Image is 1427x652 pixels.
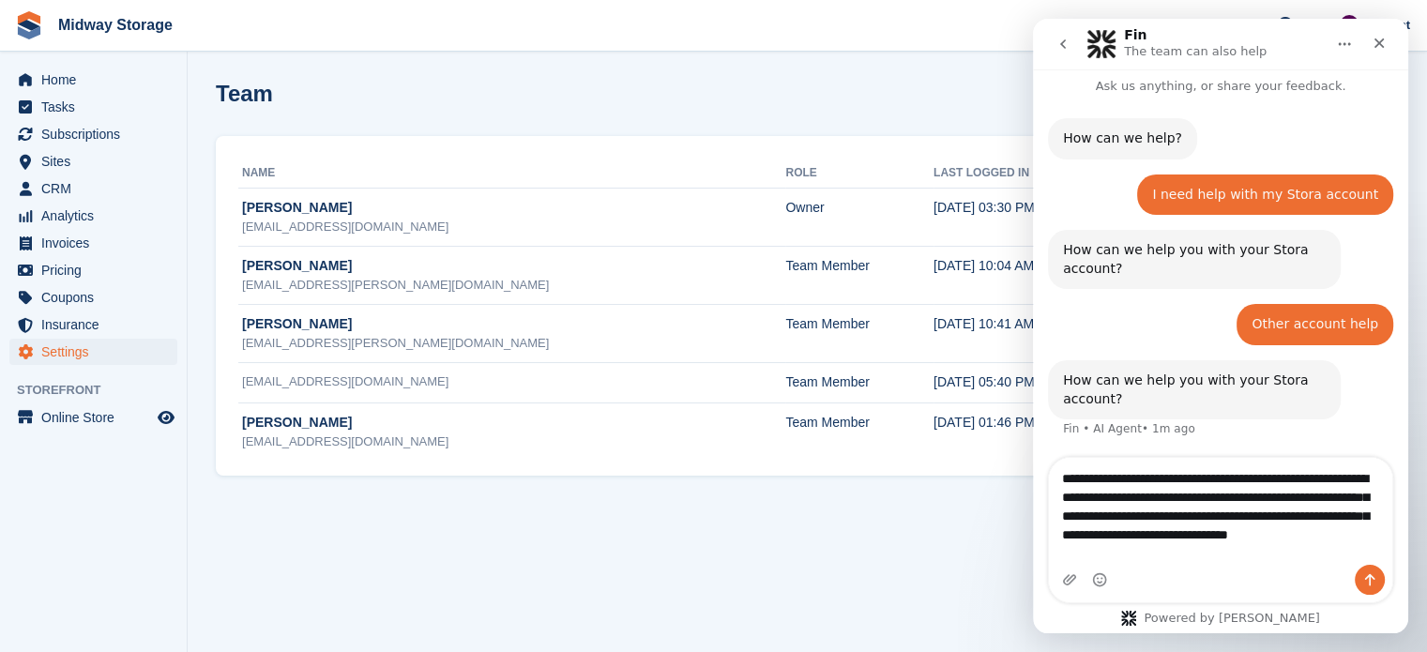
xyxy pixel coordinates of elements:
div: [PERSON_NAME] [242,314,785,334]
div: [EMAIL_ADDRESS][DOMAIN_NAME] [242,372,785,391]
th: Last logged in [934,159,1112,189]
td: Owner [785,189,934,247]
div: [EMAIL_ADDRESS][PERSON_NAME][DOMAIN_NAME] [242,276,785,295]
span: Pricing [41,257,154,283]
span: Sites [41,148,154,174]
span: Subscriptions [41,121,154,147]
span: Analytics [41,203,154,229]
td: [DATE] 10:41 AM [934,305,1112,363]
a: menu [9,257,177,283]
div: [PERSON_NAME] [242,198,785,218]
div: [EMAIL_ADDRESS][PERSON_NAME][DOMAIN_NAME] [242,334,785,353]
a: Midway Storage [51,9,180,40]
span: Coupons [41,284,154,311]
span: Settings [41,339,154,365]
span: Online Store [41,404,154,431]
a: Preview store [155,406,177,429]
th: Name [238,159,785,189]
td: [DATE] 01:46 PM [934,403,1112,462]
td: Team Member [785,403,934,462]
a: menu [9,339,177,365]
img: Gordie Sorensen [1340,15,1359,34]
h1: Team [216,81,273,106]
a: menu [9,121,177,147]
td: Team Member [785,363,934,403]
th: Role [785,159,934,189]
a: menu [9,67,177,93]
div: [EMAIL_ADDRESS][DOMAIN_NAME] [242,218,785,236]
a: menu [9,94,177,120]
td: [DATE] 05:40 PM [934,363,1112,403]
a: menu [9,230,177,256]
span: Invoices [41,230,154,256]
span: Create [1204,15,1241,34]
a: menu [9,404,177,431]
span: Home [41,67,154,93]
a: menu [9,311,177,338]
a: menu [9,203,177,229]
td: Team Member [785,305,934,363]
div: [PERSON_NAME] [242,256,785,276]
td: [DATE] 10:04 AM [934,247,1112,305]
div: [EMAIL_ADDRESS][DOMAIN_NAME] [242,432,785,451]
td: [DATE] 03:30 PM [934,189,1112,247]
a: menu [9,175,177,202]
span: Tasks [41,94,154,120]
a: menu [9,284,177,311]
td: Team Member [785,247,934,305]
div: [PERSON_NAME] [242,413,785,432]
span: Insurance [41,311,154,338]
span: Help [1297,15,1323,34]
span: CRM [41,175,154,202]
a: menu [9,148,177,174]
span: Storefront [17,381,187,400]
span: Account [1361,16,1410,35]
img: stora-icon-8386f47178a22dfd0bd8f6a31ec36ba5ce8667c1dd55bd0f319d3a0aa187defe.svg [15,11,43,39]
iframe: Intercom live chat [1033,19,1408,633]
